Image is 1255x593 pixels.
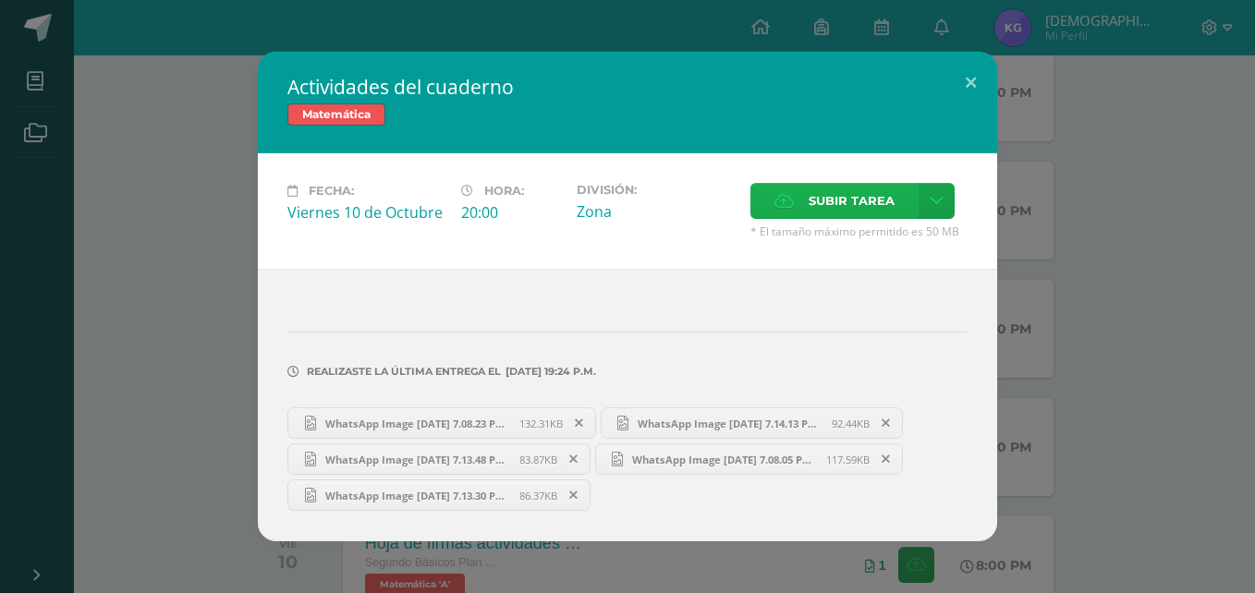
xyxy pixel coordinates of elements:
a: WhatsApp Image [DATE] 7.13.30 PM (1).jpeg 86.37KB [287,479,591,511]
span: WhatsApp Image [DATE] 7.13.30 PM (1).jpeg [316,489,519,502]
h2: Actividades del cuaderno [287,74,968,100]
span: 83.87KB [519,453,557,466]
span: [DATE] 19:24 p.m. [501,371,596,372]
a: WhatsApp Image [DATE] 7.13.48 PM (1).jpeg 83.87KB [287,443,591,475]
span: WhatsApp Image [DATE] 7.08.23 PM (1).jpeg [316,417,519,430]
span: 92.44KB [832,417,870,430]
span: Realizaste la última entrega el [307,365,501,378]
button: Close (Esc) [944,52,997,115]
div: Zona [577,201,736,222]
span: 117.59KB [826,453,870,466]
span: Remover entrega [558,449,590,469]
a: WhatsApp Image [DATE] 7.08.23 PM (1).jpeg 132.31KB [287,407,596,439]
div: 20:00 [461,202,562,223]
span: Remover entrega [871,449,902,469]
span: Remover entrega [871,413,902,433]
span: 86.37KB [519,489,557,502]
span: Subir tarea [809,184,895,218]
span: Matemática [287,103,385,126]
span: Hora: [484,184,524,198]
span: Remover entrega [558,485,590,505]
span: * El tamaño máximo permitido es 50 MB [750,224,968,239]
a: WhatsApp Image [DATE] 7.14.13 PM (1).jpeg 92.44KB [601,407,904,439]
div: Viernes 10 de Octubre [287,202,446,223]
span: WhatsApp Image [DATE] 7.08.05 PM (1).jpeg [623,453,826,466]
span: WhatsApp Image [DATE] 7.13.48 PM (1).jpeg [316,453,519,466]
span: WhatsApp Image [DATE] 7.14.13 PM (1).jpeg [628,417,832,430]
a: WhatsApp Image [DATE] 7.08.05 PM (1).jpeg 117.59KB [595,443,904,475]
span: 132.31KB [519,417,563,430]
label: División: [577,183,736,197]
span: Fecha: [309,184,354,198]
span: Remover entrega [564,413,595,433]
